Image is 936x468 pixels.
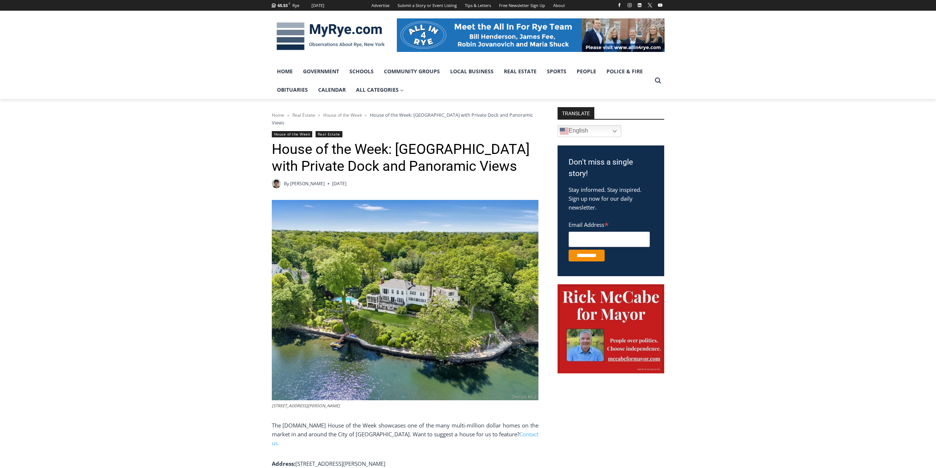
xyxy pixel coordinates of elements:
a: Real Estate [499,62,542,81]
img: en [560,127,569,136]
h1: House of the Week: [GEOGRAPHIC_DATA] with Private Dock and Panoramic Views [272,141,538,175]
a: Linkedin [635,1,644,10]
span: 65.53 [278,3,288,8]
span: All Categories [356,86,404,94]
img: McCabe for Mayor [558,284,664,373]
a: X [645,1,654,10]
a: Real Estate [292,112,315,118]
a: Real Estate [316,131,342,137]
a: Local Business [445,62,499,81]
a: English [558,125,621,137]
b: Address: [272,460,295,467]
a: Author image [272,179,281,188]
a: Contact us. [272,430,538,447]
img: All in for Rye [397,18,665,52]
a: House of the Week [272,131,313,137]
img: 13 Kirby Lane, Rye [272,200,538,400]
a: Instagram [625,1,634,10]
a: Schools [344,62,379,81]
button: View Search Form [651,74,665,87]
div: [DATE] [312,2,324,9]
a: Calendar [313,81,351,99]
a: Government [298,62,344,81]
a: Police & Fire [601,62,648,81]
a: Sports [542,62,572,81]
span: > [287,113,289,118]
span: F [289,1,290,6]
a: House of the Week [323,112,362,118]
label: Email Address [569,217,650,231]
strong: TRANSLATE [558,107,594,119]
a: [PERSON_NAME] [290,180,325,187]
a: Home [272,62,298,81]
span: > [318,113,320,118]
a: People [572,62,601,81]
span: House of the Week: [GEOGRAPHIC_DATA] with Private Dock and Panoramic Views [272,112,533,126]
h3: Don't miss a single story! [569,156,653,180]
a: Obituaries [272,81,313,99]
span: By [284,180,289,187]
p: Stay informed. Stay inspired. Sign up now for our daily newsletter. [569,185,653,212]
img: Patel, Devan - bio cropped 200x200 [272,179,281,188]
div: Rye [292,2,299,9]
time: [DATE] [332,180,346,187]
nav: Primary Navigation [272,62,651,99]
a: YouTube [656,1,665,10]
a: Home [272,112,284,118]
img: MyRye.com [272,17,389,56]
a: Community Groups [379,62,445,81]
nav: Breadcrumbs [272,111,538,126]
a: Facebook [615,1,624,10]
span: [STREET_ADDRESS][PERSON_NAME] [295,460,385,467]
p: The [DOMAIN_NAME] House of the Week showcases one of the many multi-million dollar homes on the m... [272,421,538,447]
a: All Categories [351,81,409,99]
figcaption: [STREET_ADDRESS][PERSON_NAME] [272,402,538,409]
span: > [365,113,367,118]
